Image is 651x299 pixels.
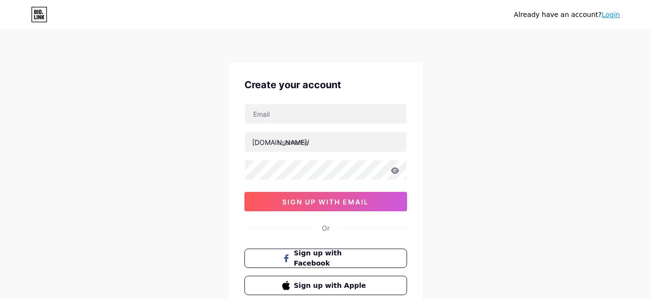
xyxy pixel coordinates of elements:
[602,11,620,18] a: Login
[294,281,369,291] span: Sign up with Apple
[245,104,407,124] input: Email
[514,10,620,20] div: Already have an account?
[294,248,369,268] span: Sign up with Facebook
[252,137,309,147] div: [DOMAIN_NAME]/
[322,223,330,233] div: Or
[245,132,407,152] input: username
[244,78,407,92] div: Create your account
[244,192,407,211] button: sign up with email
[282,198,369,206] span: sign up with email
[244,249,407,268] button: Sign up with Facebook
[244,276,407,295] button: Sign up with Apple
